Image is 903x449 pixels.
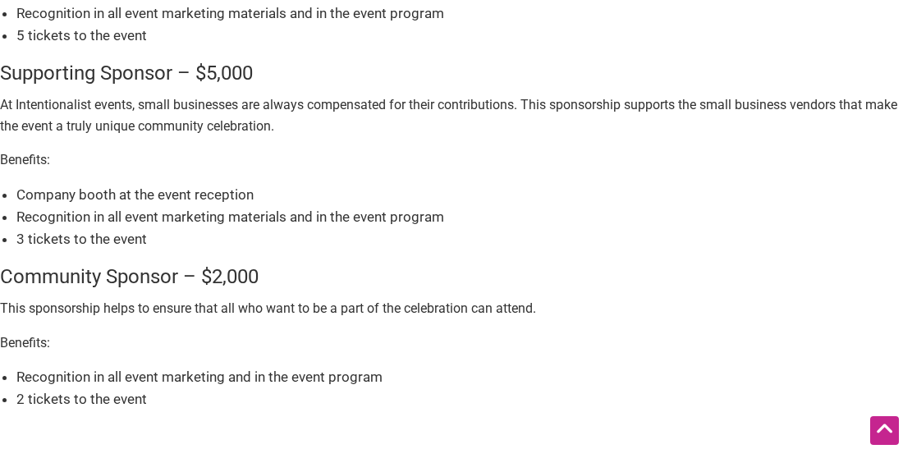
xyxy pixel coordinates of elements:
li: Recognition in all event marketing materials and in the event program [16,2,903,25]
li: Recognition in all event marketing materials and in the event program [16,206,903,228]
li: Recognition in all event marketing and in the event program [16,366,903,388]
li: Company booth at the event reception [16,184,903,206]
li: 3 tickets to the event [16,228,903,250]
li: 2 tickets to the event [16,388,903,410]
li: 5 tickets to the event [16,25,903,47]
div: Scroll Back to Top [870,416,899,445]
